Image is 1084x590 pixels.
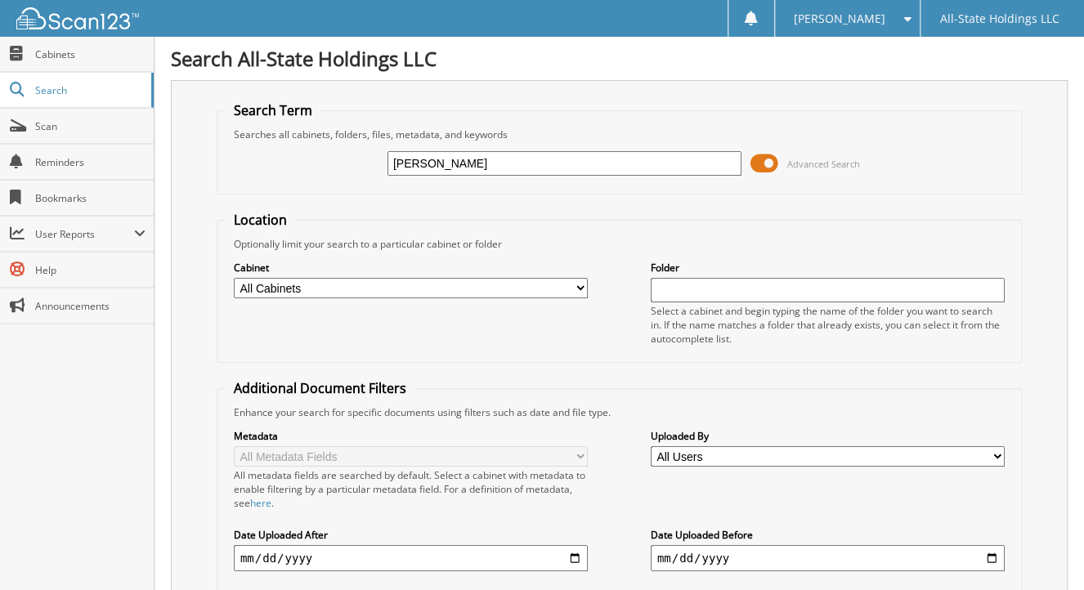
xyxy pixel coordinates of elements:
legend: Location [226,211,295,229]
iframe: Chat Widget [1002,512,1084,590]
span: All-State Holdings LLC [939,14,1059,24]
label: Folder [651,261,1005,275]
div: Select a cabinet and begin typing the name of the folder you want to search in. If the name match... [651,304,1005,346]
span: Reminders [35,155,146,169]
label: Date Uploaded After [234,528,588,542]
input: end [651,545,1005,571]
div: Searches all cabinets, folders, files, metadata, and keywords [226,127,1013,141]
div: All metadata fields are searched by default. Select a cabinet with metadata to enable filtering b... [234,468,588,510]
span: Bookmarks [35,191,146,205]
label: Date Uploaded Before [651,528,1005,542]
span: Announcements [35,299,146,313]
h1: Search All-State Holdings LLC [171,45,1068,72]
span: [PERSON_NAME] [794,14,885,24]
span: Search [35,83,143,97]
div: Enhance your search for specific documents using filters such as date and file type. [226,405,1013,419]
span: Help [35,263,146,277]
legend: Additional Document Filters [226,379,414,397]
a: here [250,496,271,510]
div: Optionally limit your search to a particular cabinet or folder [226,237,1013,251]
span: Cabinets [35,47,146,61]
label: Metadata [234,429,588,443]
span: Scan [35,119,146,133]
span: Advanced Search [786,158,859,170]
span: User Reports [35,227,134,241]
label: Uploaded By [651,429,1005,443]
label: Cabinet [234,261,588,275]
legend: Search Term [226,101,320,119]
img: scan123-logo-white.svg [16,7,139,29]
input: start [234,545,588,571]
